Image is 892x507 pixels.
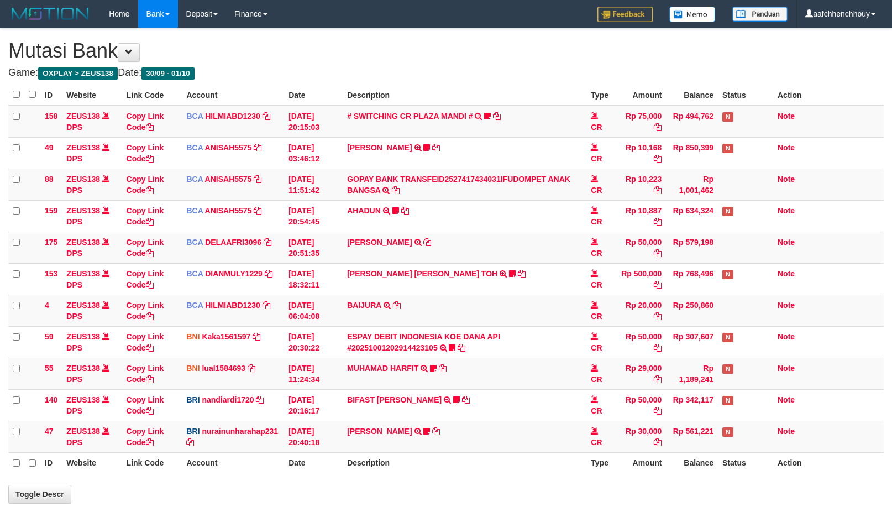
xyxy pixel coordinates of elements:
td: Rp 561,221 [666,421,718,452]
td: DPS [62,389,122,421]
span: Has Note [722,396,733,405]
a: Note [778,206,795,215]
span: CR [591,438,602,447]
td: DPS [62,358,122,389]
span: Has Note [722,112,733,122]
span: BCA [186,238,203,247]
span: CR [591,154,602,163]
span: 140 [45,395,57,404]
span: CR [591,312,602,321]
a: Note [778,395,795,404]
td: Rp 500,000 [615,263,666,295]
span: CR [591,249,602,258]
span: OXPLAY > ZEUS138 [38,67,118,80]
td: DPS [62,421,122,452]
td: Rp 50,000 [615,232,666,263]
a: BAIJURA [347,301,381,310]
a: Note [778,112,795,121]
a: HILMIABD1230 [205,112,260,121]
a: Toggle Descr [8,485,71,504]
span: Has Note [722,427,733,437]
th: Type [586,84,615,106]
span: BCA [186,301,203,310]
td: Rp 75,000 [615,106,666,138]
span: 30/09 - 01/10 [141,67,195,80]
a: Note [778,364,795,373]
span: 158 [45,112,57,121]
span: 55 [45,364,54,373]
th: Website [62,84,122,106]
a: # SWITCHING CR PLAZA MANDI # [347,112,473,121]
a: GOPAY BANK TRANSFEID2527417434031IFUDOMPET ANAK BANGSA [347,175,570,195]
a: BIFAST [PERSON_NAME] [347,395,442,404]
a: ZEUS138 [66,238,100,247]
a: ZEUS138 [66,332,100,341]
a: Copy Link Code [127,238,164,258]
span: BRI [186,395,200,404]
h4: Game: Date: [8,67,884,79]
span: 153 [45,269,57,278]
span: CR [591,375,602,384]
td: Rp 10,887 [615,200,666,232]
td: Rp 29,000 [615,358,666,389]
td: [DATE] 20:16:17 [284,389,343,421]
td: [DATE] 20:40:18 [284,421,343,452]
h1: Mutasi Bank [8,40,884,62]
td: [DATE] 03:46:12 [284,137,343,169]
span: Has Note [722,144,733,153]
a: [PERSON_NAME] [347,238,412,247]
a: Copy Link Code [127,332,164,352]
td: [DATE] 20:51:35 [284,232,343,263]
a: Note [778,301,795,310]
th: Link Code [122,452,182,474]
td: Rp 50,000 [615,326,666,358]
span: BCA [186,143,203,152]
td: [DATE] 18:32:11 [284,263,343,295]
span: BCA [186,206,203,215]
td: Rp 342,117 [666,389,718,421]
th: Type [586,452,615,474]
a: Note [778,332,795,341]
td: DPS [62,200,122,232]
a: [PERSON_NAME] [347,143,412,152]
a: Copy Link Code [127,427,164,447]
td: Rp 768,496 [666,263,718,295]
a: Note [778,269,795,278]
span: Has Note [722,364,733,374]
span: BCA [186,112,203,121]
a: Note [778,175,795,184]
a: ESPAY DEBIT INDONESIA KOE DANA API #20251001202914423105 [347,332,500,352]
a: Copy Link Code [127,143,164,163]
th: Action [773,84,884,106]
td: Rp 10,168 [615,137,666,169]
a: Copy Link Code [127,395,164,415]
td: DPS [62,263,122,295]
td: DPS [62,232,122,263]
td: [DATE] 20:15:03 [284,106,343,138]
span: 47 [45,427,54,436]
a: Copy Link Code [127,301,164,321]
th: Account [182,452,284,474]
a: DELAAFRI3096 [205,238,261,247]
th: Status [718,452,773,474]
th: Date [284,84,343,106]
td: Rp 850,399 [666,137,718,169]
a: Note [778,143,795,152]
th: ID [40,84,62,106]
th: Status [718,84,773,106]
td: [DATE] 11:51:42 [284,169,343,200]
a: Copy Link Code [127,112,164,132]
td: [DATE] 11:24:34 [284,358,343,389]
td: DPS [62,295,122,326]
a: [PERSON_NAME] [PERSON_NAME] TOH [347,269,497,278]
span: BRI [186,427,200,436]
th: Action [773,452,884,474]
th: Account [182,84,284,106]
a: AHADUN [347,206,381,215]
th: Amount [615,84,666,106]
td: Rp 250,860 [666,295,718,326]
td: Rp 634,324 [666,200,718,232]
a: ZEUS138 [66,364,100,373]
a: lual1584693 [202,364,245,373]
span: CR [591,406,602,415]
